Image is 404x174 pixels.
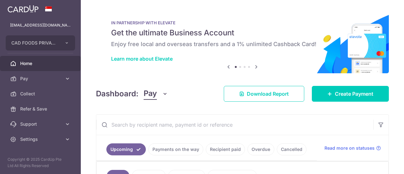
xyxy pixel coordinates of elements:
span: CAD FOODS PRIVATE LIMITED [11,40,58,46]
span: Pay [20,75,62,82]
button: Pay [144,88,168,100]
a: Create Payment [312,86,389,102]
span: Collect [20,91,62,97]
span: Download Report [247,90,289,98]
h4: Dashboard: [96,88,139,99]
span: Settings [20,136,62,142]
span: Read more on statuses [324,145,375,151]
a: Cancelled [277,143,306,155]
a: Recipient paid [206,143,245,155]
p: IN PARTNERSHIP WITH ELEVATE [111,20,374,25]
button: CAD FOODS PRIVATE LIMITED [6,35,75,51]
p: [EMAIL_ADDRESS][DOMAIN_NAME] [10,22,71,28]
span: Refer & Save [20,106,62,112]
a: Learn more about Elevate [111,56,173,62]
a: Payments on the way [148,143,203,155]
img: CardUp [8,5,39,13]
span: Create Payment [335,90,373,98]
a: Overdue [247,143,274,155]
span: Pay [144,88,157,100]
a: Download Report [224,86,304,102]
a: Read more on statuses [324,145,381,151]
img: Renovation banner [96,10,389,73]
span: Home [20,60,62,67]
a: Upcoming [106,143,146,155]
input: Search by recipient name, payment id or reference [96,115,373,135]
h6: Enjoy free local and overseas transfers and a 1% unlimited Cashback Card! [111,40,374,48]
span: Support [20,121,62,127]
h5: Get the ultimate Business Account [111,28,374,38]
